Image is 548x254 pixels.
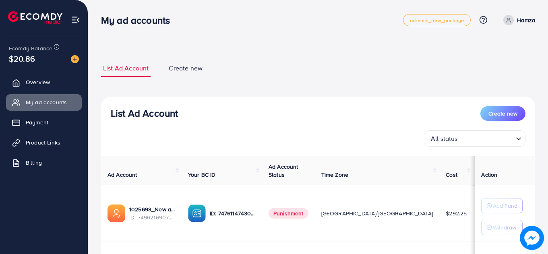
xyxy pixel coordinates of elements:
[129,205,175,213] a: 1025693_New asttar_1745349014306
[210,209,256,218] p: ID: 7476114743011983361
[481,220,523,235] button: Withdraw
[446,209,467,217] span: $292.25
[500,15,535,25] a: Hamza
[26,138,60,147] span: Product Links
[520,226,544,250] img: image
[26,78,50,86] span: Overview
[6,114,82,130] a: Payment
[9,53,35,64] span: $20.86
[6,134,82,151] a: Product Links
[9,44,52,52] span: Ecomdy Balance
[269,208,308,219] span: Punishment
[26,118,48,126] span: Payment
[129,213,175,221] span: ID: 7496216907876466704
[321,171,348,179] span: Time Zone
[8,11,62,24] img: logo
[429,133,459,145] span: All status
[493,223,516,232] p: Withdraw
[71,15,80,25] img: menu
[269,163,298,179] span: Ad Account Status
[26,159,42,167] span: Billing
[101,14,176,26] h3: My ad accounts
[108,171,137,179] span: Ad Account
[108,204,125,222] img: ic-ads-acc.e4c84228.svg
[410,18,464,23] span: adreach_new_package
[188,204,206,222] img: ic-ba-acc.ded83a64.svg
[111,107,178,119] h3: List Ad Account
[493,201,517,211] p: Add Fund
[403,14,471,26] a: adreach_new_package
[6,74,82,90] a: Overview
[481,198,523,213] button: Add Fund
[481,171,497,179] span: Action
[488,109,517,118] span: Create new
[480,106,525,121] button: Create new
[6,155,82,171] a: Billing
[26,98,67,106] span: My ad accounts
[169,64,203,73] span: Create new
[446,171,457,179] span: Cost
[425,130,525,147] div: Search for option
[103,64,149,73] span: List Ad Account
[129,205,175,222] div: <span class='underline'>1025693_New asttar_1745349014306</span></br>7496216907876466704
[188,171,216,179] span: Your BC ID
[321,209,433,217] span: [GEOGRAPHIC_DATA]/[GEOGRAPHIC_DATA]
[517,15,535,25] p: Hamza
[460,131,513,145] input: Search for option
[71,55,79,63] img: image
[6,94,82,110] a: My ad accounts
